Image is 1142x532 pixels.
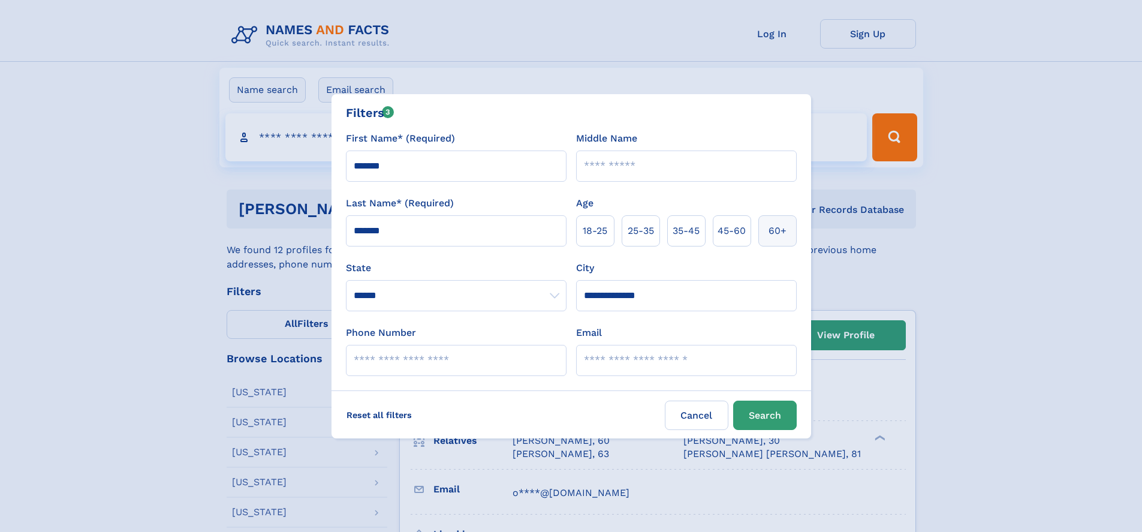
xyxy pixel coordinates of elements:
label: Last Name* (Required) [346,196,454,211]
span: 45‑60 [718,224,746,238]
label: Age [576,196,593,211]
label: Email [576,326,602,340]
span: 35‑45 [673,224,700,238]
span: 25‑35 [628,224,654,238]
span: 60+ [769,224,787,238]
label: First Name* (Required) [346,131,455,146]
label: Phone Number [346,326,416,340]
label: City [576,261,594,275]
label: Cancel [665,401,728,430]
label: State [346,261,567,275]
div: Filters [346,104,394,122]
label: Reset all filters [339,401,420,429]
span: 18‑25 [583,224,607,238]
button: Search [733,401,797,430]
label: Middle Name [576,131,637,146]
